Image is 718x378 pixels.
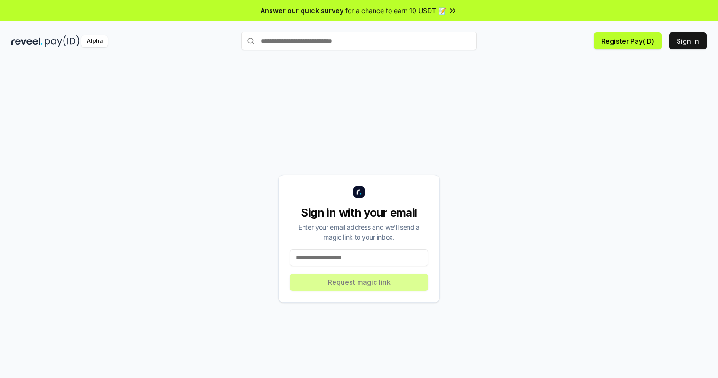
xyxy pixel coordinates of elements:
img: reveel_dark [11,35,43,47]
div: Sign in with your email [290,205,428,220]
div: Enter your email address and we’ll send a magic link to your inbox. [290,222,428,242]
div: Alpha [81,35,108,47]
span: for a chance to earn 10 USDT 📝 [345,6,446,16]
button: Register Pay(ID) [594,32,662,49]
span: Answer our quick survey [261,6,343,16]
button: Sign In [669,32,707,49]
img: logo_small [353,186,365,198]
img: pay_id [45,35,80,47]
